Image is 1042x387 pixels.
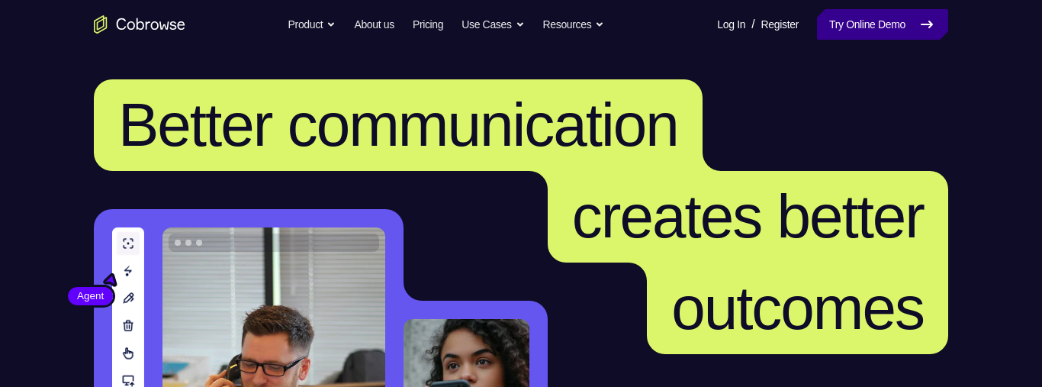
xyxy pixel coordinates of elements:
[751,15,754,34] span: /
[94,15,185,34] a: Go to the home page
[354,9,394,40] a: About us
[413,9,443,40] a: Pricing
[817,9,948,40] a: Try Online Demo
[543,9,605,40] button: Resources
[717,9,745,40] a: Log In
[462,9,524,40] button: Use Cases
[288,9,336,40] button: Product
[761,9,799,40] a: Register
[671,274,924,342] span: outcomes
[572,182,924,250] span: creates better
[118,91,678,159] span: Better communication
